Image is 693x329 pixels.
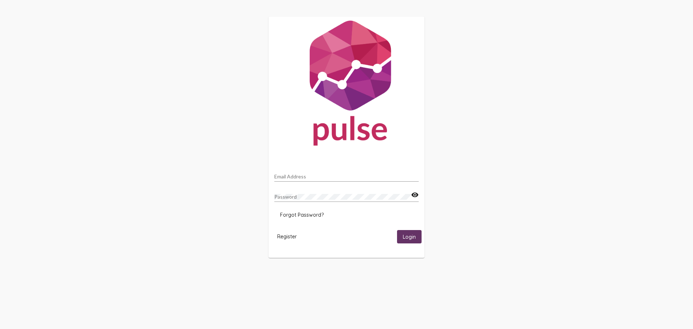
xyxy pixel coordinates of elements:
span: Register [277,233,297,240]
button: Forgot Password? [274,208,330,221]
button: Register [271,230,302,243]
span: Login [403,234,416,240]
mat-icon: visibility [411,191,419,199]
button: Login [397,230,422,243]
img: Pulse For Good Logo [269,17,424,153]
span: Forgot Password? [280,212,324,218]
